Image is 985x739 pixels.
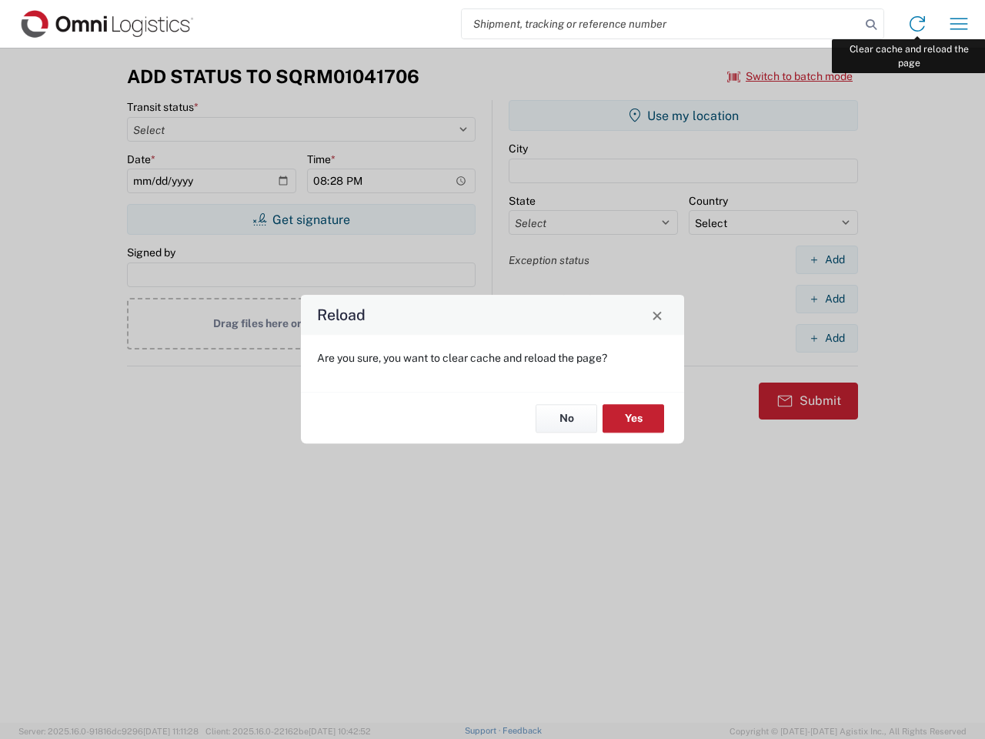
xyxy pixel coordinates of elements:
p: Are you sure, you want to clear cache and reload the page? [317,351,668,365]
button: Yes [603,404,664,433]
button: No [536,404,597,433]
input: Shipment, tracking or reference number [462,9,860,38]
button: Close [646,304,668,326]
h4: Reload [317,304,366,326]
